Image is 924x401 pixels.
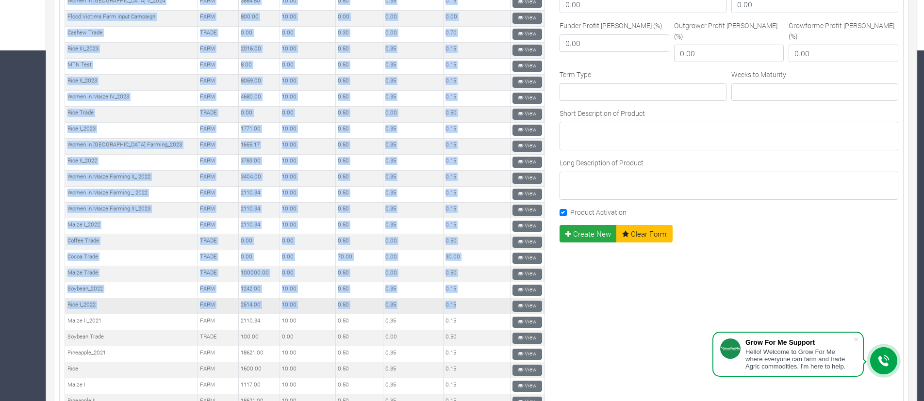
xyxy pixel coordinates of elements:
td: Maize II_2021 [65,314,198,330]
td: FARM [198,298,238,314]
td: 0.50 [335,218,383,234]
td: 3783.00 [238,154,280,170]
td: 0.50 [335,298,383,314]
td: TRADE [198,26,238,42]
td: FARM [198,74,238,90]
td: 0.50 [335,282,383,298]
td: 2110.34 [238,218,280,234]
td: Women in Maize Farming II_ 2022 [65,170,198,186]
td: 0.00 [238,106,280,122]
td: 0.00 [280,266,335,282]
td: 0.50 [335,170,383,186]
td: 0.50 [335,106,383,122]
td: FARM [198,282,238,298]
a: View [512,237,542,248]
td: 0.00 [383,106,443,122]
td: Rice II_2023 [65,74,198,90]
label: Short Description of Product [560,108,645,118]
td: MTN Test [65,58,198,74]
a: View [512,125,542,136]
td: 2110.34 [238,314,280,330]
td: 0.35 [383,202,443,218]
a: View [512,269,542,280]
td: 0.15 [443,122,510,138]
td: 2110.34 [238,186,280,202]
td: TRADE [198,106,238,122]
a: View [512,301,542,312]
label: Term Type [560,69,591,80]
td: 10.00 [280,74,335,90]
td: 0.15 [443,362,510,378]
td: FARM [198,58,238,74]
td: FARM [198,10,238,26]
td: 10.00 [280,154,335,170]
td: 10.00 [280,346,335,362]
td: FARM [198,314,238,330]
td: FARM [198,362,238,378]
label: Outgrower Profit [PERSON_NAME] (%) [674,20,784,41]
button: Create New [560,225,617,242]
td: 10.00 [280,170,335,186]
a: View [512,333,542,344]
td: 0.35 [383,282,443,298]
label: Long Description of Product [560,158,643,168]
td: 0.35 [383,298,443,314]
a: View [512,13,542,24]
td: 10.00 [280,378,335,394]
td: 10.00 [280,90,335,106]
td: 0.15 [443,154,510,170]
a: View [512,205,542,216]
a: View [512,61,542,72]
td: FARM [198,90,238,106]
td: 0.00 [238,26,280,42]
a: View [512,29,542,40]
td: 0.15 [443,42,510,58]
td: 0.35 [383,362,443,378]
td: 0.70 [443,26,510,42]
td: 10.00 [280,218,335,234]
td: 0.50 [335,90,383,106]
td: 0.15 [443,58,510,74]
td: 0.15 [443,378,510,394]
td: FARM [198,42,238,58]
td: 0.15 [443,170,510,186]
td: Pineapple_2021 [65,346,198,362]
td: 0.00 [383,250,443,266]
td: 10.00 [280,10,335,26]
label: Growforme Profit [PERSON_NAME] (%) [789,20,898,41]
td: 0.50 [335,122,383,138]
td: 0.50 [335,346,383,362]
td: Coffee Trade [65,234,198,250]
td: FARM [198,218,238,234]
td: 0.50 [335,154,383,170]
td: 10.00 [280,202,335,218]
td: 8069.00 [238,74,280,90]
td: 0.00 [238,234,280,250]
td: TRADE [198,330,238,346]
td: 2514.00 [238,298,280,314]
td: Rice III_2023 [65,42,198,58]
td: 0.15 [443,90,510,106]
td: Soybean_2022 [65,282,198,298]
td: TRADE [198,266,238,282]
td: 3404.00 [238,170,280,186]
td: 0.00 [238,250,280,266]
td: FARM [198,186,238,202]
td: 0.00 [280,250,335,266]
td: 8.00 [238,58,280,74]
a: View [512,77,542,88]
td: FARM [198,346,238,362]
td: 0.00 [383,10,443,26]
td: Maize I [65,378,198,394]
td: 0.35 [383,58,443,74]
td: FARM [198,122,238,138]
div: Hello! Welcome to Grow For Me where everyone can farm and trade Agric commodities. I'm here to help. [745,348,853,370]
td: 0.00 [280,234,335,250]
td: 0.00 [280,106,335,122]
td: FARM [198,138,238,154]
td: 10.00 [280,186,335,202]
td: 10.00 [280,298,335,314]
td: 0.00 [383,266,443,282]
td: 0.50 [335,266,383,282]
td: 10.00 [280,138,335,154]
